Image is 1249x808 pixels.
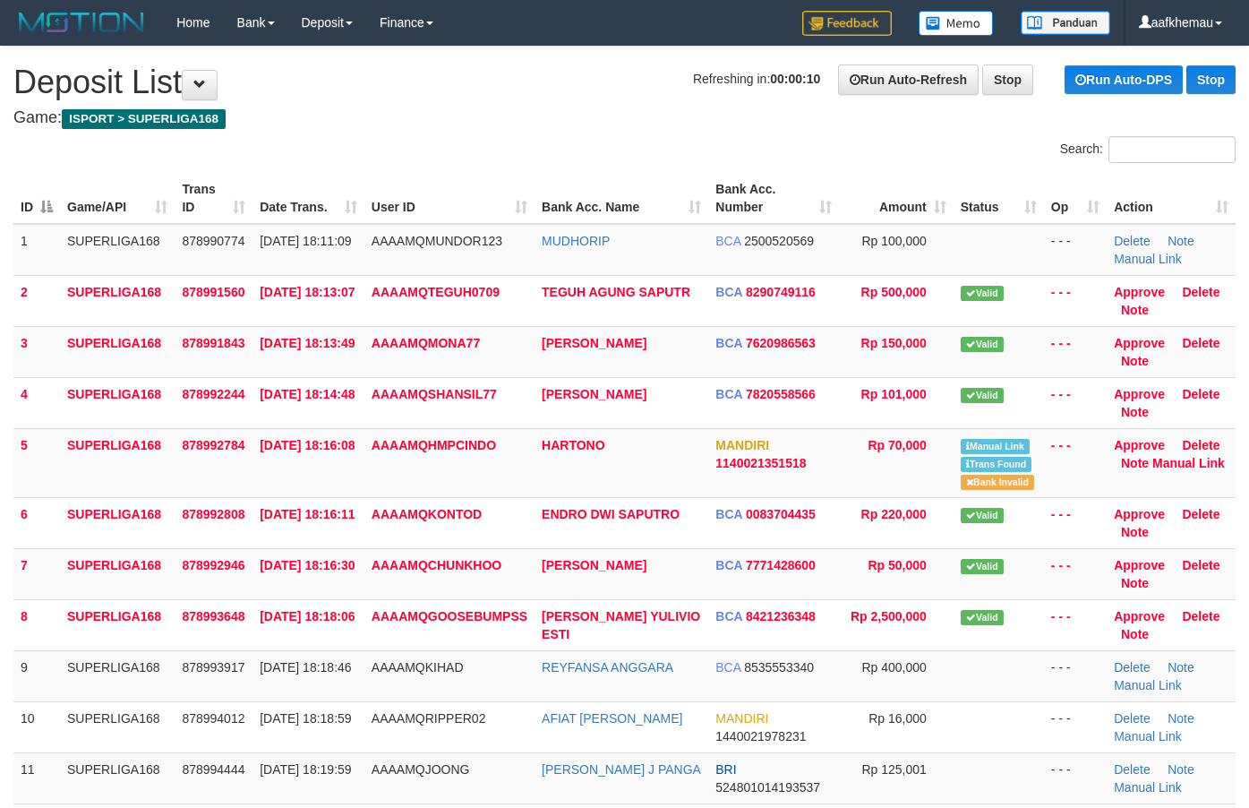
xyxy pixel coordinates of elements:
[861,387,927,401] span: Rp 101,000
[961,388,1004,403] span: Valid transaction
[746,387,816,401] span: Copy 7820558566 to clipboard
[182,438,244,452] span: 878992784
[182,336,244,350] span: 878991843
[1044,428,1107,497] td: - - -
[13,326,60,377] td: 3
[715,780,820,795] span: Copy 524801014193537 to clipboard
[861,507,927,521] span: Rp 220,000
[372,558,501,572] span: AAAAMQCHUNKHOO
[1108,136,1236,163] input: Search:
[60,224,175,276] td: SUPERLIGA168
[1114,729,1182,744] a: Manual Link
[1060,136,1236,163] label: Search:
[1121,576,1149,590] a: Note
[715,234,740,248] span: BCA
[961,286,1004,301] span: Valid transaction
[1186,65,1236,94] a: Stop
[919,11,994,36] img: Button%20Memo.svg
[1182,558,1219,572] a: Delete
[13,428,60,497] td: 5
[1044,599,1107,650] td: - - -
[542,336,646,350] a: [PERSON_NAME]
[961,610,1004,625] span: Valid transaction
[715,387,742,401] span: BCA
[1114,387,1165,401] a: Approve
[715,762,736,777] span: BRI
[252,173,364,224] th: Date Trans.: activate to sort column ascending
[542,234,610,248] a: MUDHORIP
[182,387,244,401] span: 878992244
[961,457,1032,472] span: Similar transaction found
[13,548,60,599] td: 7
[746,507,816,521] span: Copy 0083704435 to clipboard
[868,558,926,572] span: Rp 50,000
[1114,711,1150,726] a: Delete
[1114,780,1182,795] a: Manual Link
[746,558,816,572] span: Copy 7771428600 to clipboard
[961,439,1030,454] span: Manually Linked
[1182,609,1219,623] a: Delete
[372,507,482,521] span: AAAAMQKONTOD
[1107,173,1236,224] th: Action: activate to sort column ascending
[1182,438,1219,452] a: Delete
[260,438,355,452] span: [DATE] 18:16:08
[13,275,60,326] td: 2
[182,234,244,248] span: 878990774
[961,475,1034,490] span: Bank is not match
[13,9,150,36] img: MOTION_logo.png
[260,234,351,248] span: [DATE] 18:11:09
[861,762,926,777] span: Rp 125,001
[60,701,175,752] td: SUPERLIGA168
[868,711,927,726] span: Rp 16,000
[961,337,1004,352] span: Valid transaction
[542,387,646,401] a: [PERSON_NAME]
[372,609,527,623] span: AAAAMQGOOSEBUMPSS
[1044,173,1107,224] th: Op: activate to sort column ascending
[715,711,768,726] span: MANDIRI
[13,599,60,650] td: 8
[1114,507,1165,521] a: Approve
[60,428,175,497] td: SUPERLIGA168
[982,64,1033,95] a: Stop
[861,660,926,675] span: Rp 400,000
[1044,752,1107,804] td: - - -
[861,285,927,299] span: Rp 500,000
[60,752,175,804] td: SUPERLIGA168
[1114,762,1150,777] a: Delete
[715,507,742,521] span: BCA
[260,762,351,777] span: [DATE] 18:19:59
[542,507,680,521] a: ENDRO DWI SAPUTRO
[542,711,682,726] a: AFIAT [PERSON_NAME]
[542,660,673,675] a: REYFANSA ANGGARA
[868,438,926,452] span: Rp 70,000
[1044,701,1107,752] td: - - -
[260,711,351,726] span: [DATE] 18:18:59
[60,173,175,224] th: Game/API: activate to sort column ascending
[1021,11,1110,35] img: panduan.png
[715,609,742,623] span: BCA
[744,234,814,248] span: Copy 2500520569 to clipboard
[60,326,175,377] td: SUPERLIGA168
[13,650,60,701] td: 9
[1114,252,1182,266] a: Manual Link
[1168,660,1194,675] a: Note
[182,609,244,623] span: 878993648
[1114,438,1165,452] a: Approve
[1114,678,1182,692] a: Manual Link
[60,377,175,428] td: SUPERLIGA168
[746,336,816,350] span: Copy 7620986563 to clipboard
[802,11,892,36] img: Feedback.jpg
[693,72,820,86] span: Refreshing in:
[364,173,535,224] th: User ID: activate to sort column ascending
[851,609,927,623] span: Rp 2,500,000
[744,660,814,675] span: Copy 8535553340 to clipboard
[175,173,252,224] th: Trans ID: activate to sort column ascending
[715,729,806,744] span: Copy 1440021978231 to clipboard
[182,711,244,726] span: 878994012
[372,660,464,675] span: AAAAMQKIHAD
[372,438,496,452] span: AAAAMQHMPCINDO
[535,173,708,224] th: Bank Acc. Name: activate to sort column ascending
[746,609,816,623] span: Copy 8421236348 to clipboard
[60,650,175,701] td: SUPERLIGA168
[1114,336,1165,350] a: Approve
